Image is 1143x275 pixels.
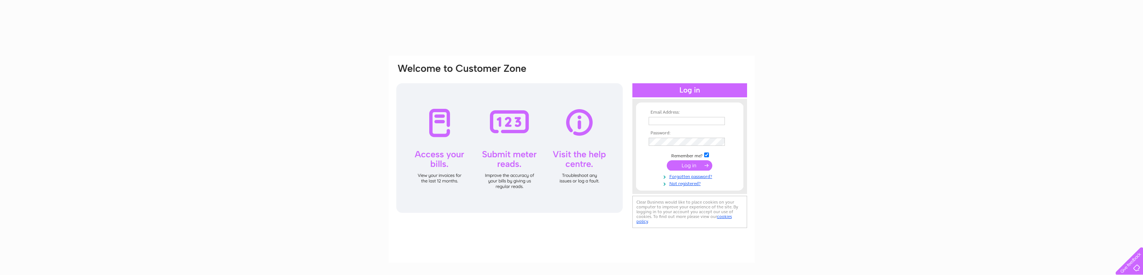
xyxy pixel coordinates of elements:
input: Submit [667,160,712,171]
div: Clear Business would like to place cookies on your computer to improve your experience of the sit... [632,196,747,228]
a: Not registered? [649,180,733,187]
th: Email Address: [647,110,733,115]
a: cookies policy [636,214,732,224]
th: Password: [647,131,733,136]
td: Remember me? [647,151,733,159]
a: Forgotten password? [649,172,733,180]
